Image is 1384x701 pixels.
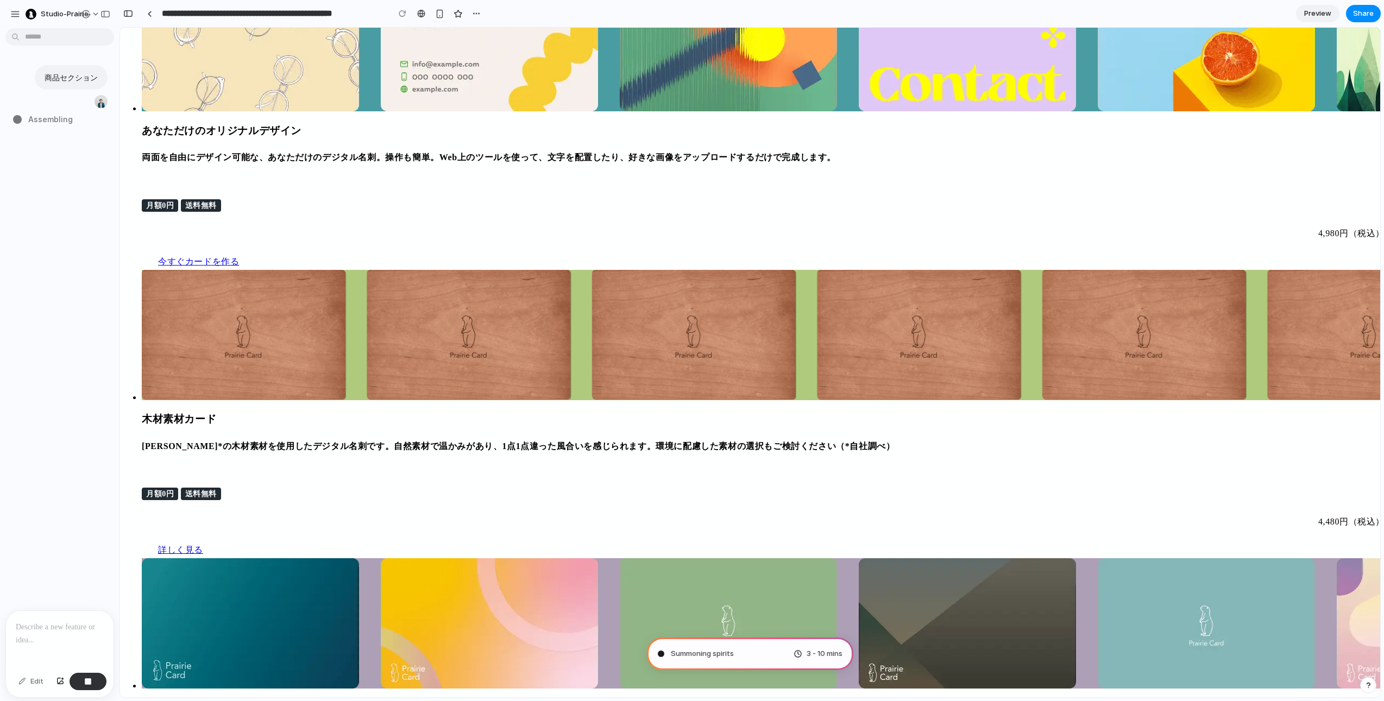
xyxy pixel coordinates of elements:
[45,72,98,83] p: 商品セクション
[22,125,716,134] strong: 両面を自由にデザイン可能な、あなただけのデジタル名刺。操作も簡単。Web上のツールを使って、文字を配置したり、好きな画像をアップロードするだけで完成します。
[61,172,101,184] span: 送料無料
[22,509,99,535] a: 詳しく見る
[22,414,775,423] strong: [PERSON_NAME]*の木材素材を使用したデジタル名刺です。自然素材で温かみがあり、1点1点違った風合いを感じられます。環境に配慮した素材の選択もご検討ください（*自社調べ）
[61,460,101,472] span: 送料無料
[1346,5,1381,22] button: Share
[22,220,135,247] a: 今すぐカードを作る
[807,648,842,659] span: 3 - 10 mins
[22,382,1260,401] h3: 木材素材カード
[1296,5,1339,22] a: Preview
[1219,489,1265,498] span: 円（税込）
[41,9,89,20] span: studio-prairie
[28,113,73,125] span: Assembling
[22,460,58,472] span: 月額0円
[21,5,105,23] button: studio-prairie
[1198,201,1265,210] p: 4,980
[1304,8,1331,19] span: Preview
[671,648,734,659] span: Summoning spirits
[1198,490,1265,498] p: 4,480
[22,94,1260,112] h3: あなただけのオリジナルデザイン
[22,172,58,184] span: 月額0円
[1353,8,1374,19] span: Share
[1219,201,1265,210] span: 円（税込）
